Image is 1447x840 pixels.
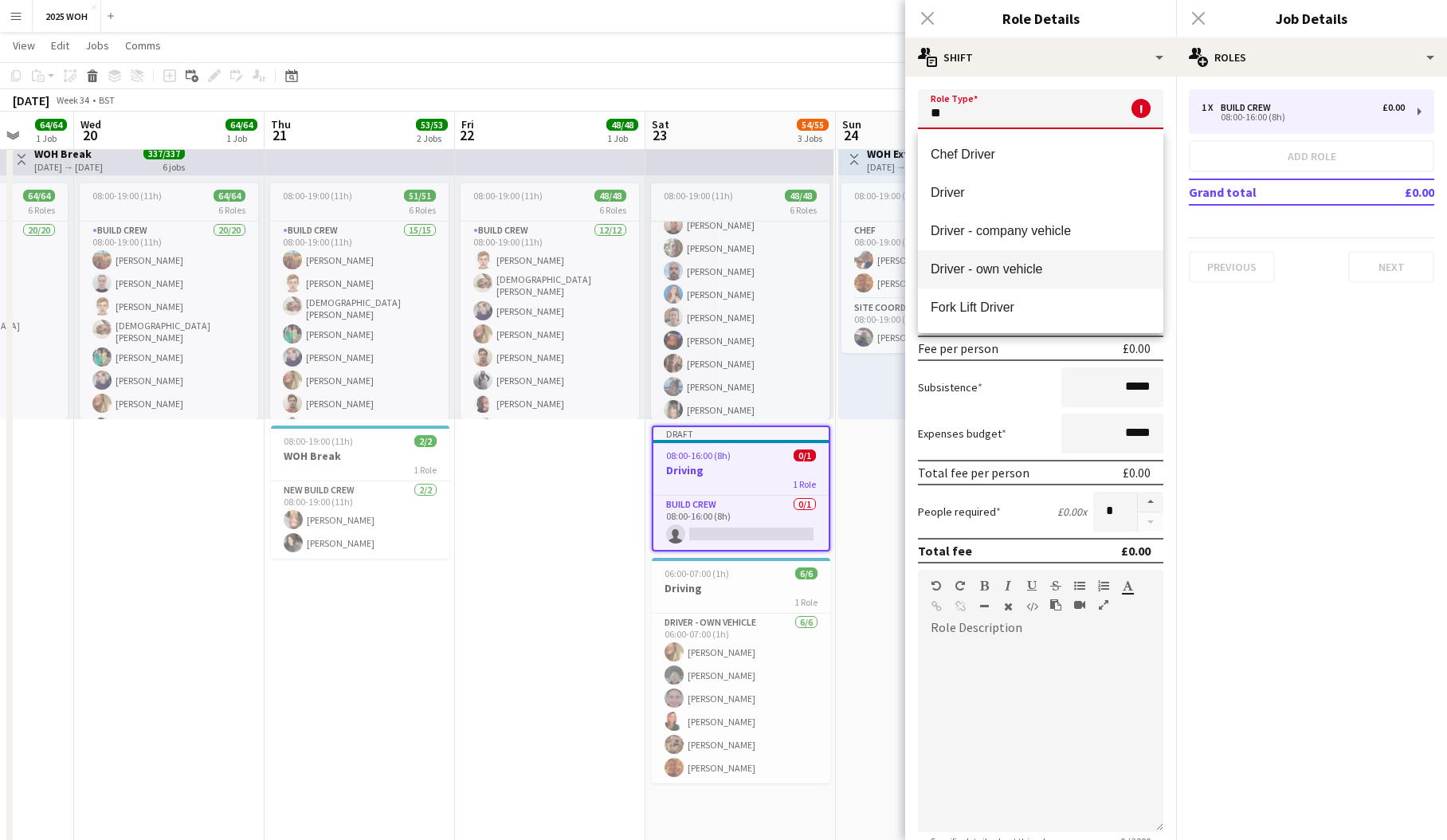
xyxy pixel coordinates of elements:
[414,435,437,447] span: 2/2
[905,38,1176,77] div: Shift
[218,204,245,216] span: 6 Roles
[85,38,109,53] span: Jobs
[918,504,1001,519] label: People required
[1057,504,1087,519] div: £0.00 x
[270,183,449,419] app-job-card: 08:00-19:00 (11h)51/516 RolesBuild Crew15/1508:00-19:00 (11h)[PERSON_NAME][PERSON_NAME][DEMOGRAPH...
[653,463,829,477] h3: Driving
[594,190,626,202] span: 48/48
[666,449,731,461] span: 08:00-16:00 (8h)
[1221,102,1277,113] div: Build Crew
[125,38,161,53] span: Comms
[606,119,638,131] span: 48/48
[793,478,816,490] span: 1 Role
[1138,492,1163,512] button: Increase
[1026,600,1037,613] button: HTML Code
[978,600,990,613] button: Horizontal Line
[163,159,185,173] div: 6 jobs
[842,117,861,131] span: Sun
[931,579,942,592] button: Undo
[1189,179,1359,205] td: Grand total
[1121,543,1151,559] div: £0.00
[13,92,49,108] div: [DATE]
[665,567,729,579] span: 06:00-07:00 (1h)
[271,481,449,559] app-card-role: New Build Crew2/208:00-19:00 (11h)[PERSON_NAME][PERSON_NAME]
[271,449,449,463] h3: WOH Break
[80,222,258,720] app-card-role: Build Crew20/2008:00-19:00 (11h)[PERSON_NAME][PERSON_NAME][PERSON_NAME][DEMOGRAPHIC_DATA][PERSON_...
[840,126,861,144] span: 24
[652,426,830,551] app-job-card: Draft08:00-16:00 (8h)0/1Driving1 RoleBuild Crew0/108:00-16:00 (8h)
[794,596,818,608] span: 1 Role
[931,300,1151,315] span: Fork Lift Driver
[664,190,733,202] span: 08:00-19:00 (11h)
[1123,465,1151,481] div: £0.00
[1122,579,1133,592] button: Text Color
[607,132,637,144] div: 1 Job
[284,435,353,447] span: 08:00-19:00 (11h)
[931,223,1151,238] span: Driver - company vehicle
[854,190,923,202] span: 08:00-19:00 (11h)
[283,190,352,202] span: 08:00-19:00 (11h)
[225,119,257,131] span: 64/64
[13,38,35,53] span: View
[1176,8,1447,29] h3: Job Details
[1050,579,1061,592] button: Strikethrough
[918,380,982,394] label: Subsistence
[414,464,437,476] span: 1 Role
[271,117,291,131] span: Thu
[1176,38,1447,77] div: Roles
[955,579,966,592] button: Redo
[653,496,829,550] app-card-role: Build Crew0/108:00-16:00 (8h)
[1074,579,1085,592] button: Unordered List
[841,299,1020,353] app-card-role: Site Coordinator1/108:00-19:00 (11h)[PERSON_NAME]
[36,132,66,144] div: 1 Job
[269,126,291,144] span: 21
[461,222,639,535] app-card-role: Build Crew12/1208:00-19:00 (11h)[PERSON_NAME][DEMOGRAPHIC_DATA][PERSON_NAME][PERSON_NAME][PERSON_...
[119,35,167,56] a: Comms
[931,261,1151,277] span: Driver - own vehicle
[867,147,954,161] h3: WOH Extra Break
[918,543,972,559] div: Total fee
[35,119,67,131] span: 64/64
[653,427,829,440] div: Draft
[404,190,436,202] span: 51/51
[214,190,245,202] span: 64/64
[79,35,116,56] a: Jobs
[409,204,436,216] span: 6 Roles
[1123,340,1151,356] div: £0.00
[905,8,1176,29] h3: Role Details
[1382,102,1405,113] div: £0.00
[785,190,817,202] span: 48/48
[461,117,474,131] span: Fri
[473,190,543,202] span: 08:00-19:00 (11h)
[794,449,816,461] span: 0/1
[80,117,101,131] span: Wed
[649,126,669,144] span: 23
[99,94,115,106] div: BST
[78,126,101,144] span: 20
[417,132,447,144] div: 2 Jobs
[841,183,1020,353] app-job-card: 08:00-19:00 (11h)3/32 RolesChef2/208:00-19:00 (11h)[PERSON_NAME][PERSON_NAME]Site Coordinator1/10...
[461,183,639,419] app-job-card: 08:00-19:00 (11h)48/486 RolesBuild Crew12/1208:00-19:00 (11h)[PERSON_NAME][DEMOGRAPHIC_DATA][PERS...
[652,614,830,783] app-card-role: Driver - own vehicle6/606:00-07:00 (1h)[PERSON_NAME][PERSON_NAME][PERSON_NAME][PERSON_NAME][PERSO...
[80,183,258,419] app-job-card: 08:00-19:00 (11h)64/646 RolesBuild Crew20/2008:00-19:00 (11h)[PERSON_NAME][PERSON_NAME][PERSON_NA...
[797,119,829,131] span: 54/55
[652,558,830,783] app-job-card: 06:00-07:00 (1h)6/6Driving1 RoleDriver - own vehicle6/606:00-07:00 (1h)[PERSON_NAME][PERSON_NAME]...
[459,126,474,144] span: 22
[45,35,76,56] a: Edit
[931,147,1151,162] span: Chef Driver
[34,147,103,161] h3: WOH Break
[918,340,998,356] div: Fee per person
[1098,599,1109,611] button: Fullscreen
[798,132,828,144] div: 3 Jobs
[23,190,55,202] span: 64/64
[271,426,449,559] div: 08:00-19:00 (11h)2/2WOH Break1 RoleNew Build Crew2/208:00-19:00 (11h)[PERSON_NAME][PERSON_NAME]
[6,35,41,56] a: View
[790,204,817,216] span: 6 Roles
[867,161,954,173] div: [DATE] → [DATE]
[1202,113,1405,121] div: 08:00-16:00 (8h)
